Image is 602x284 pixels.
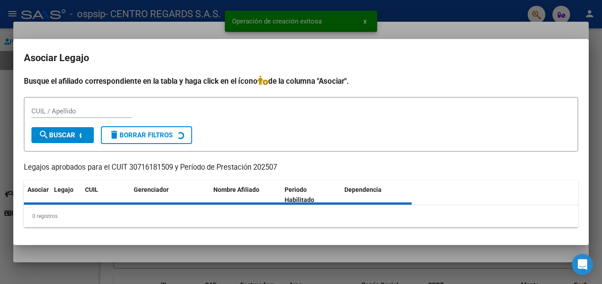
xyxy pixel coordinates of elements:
[24,205,578,227] div: 0 registros
[24,180,50,210] datatable-header-cell: Asociar
[24,50,578,66] h2: Asociar Legajo
[344,186,382,193] span: Dependencia
[109,131,173,139] span: Borrar Filtros
[24,75,578,87] h4: Busque el afiliado correspondiente en la tabla y haga click en el ícono de la columna "Asociar".
[210,180,281,210] datatable-header-cell: Nombre Afiliado
[285,186,314,203] span: Periodo Habilitado
[31,127,94,143] button: Buscar
[54,186,73,193] span: Legajo
[39,129,49,140] mat-icon: search
[109,129,120,140] mat-icon: delete
[81,180,130,210] datatable-header-cell: CUIL
[281,180,341,210] datatable-header-cell: Periodo Habilitado
[101,126,192,144] button: Borrar Filtros
[134,186,169,193] span: Gerenciador
[27,186,49,193] span: Asociar
[130,180,210,210] datatable-header-cell: Gerenciador
[85,186,98,193] span: CUIL
[24,162,578,173] p: Legajos aprobados para el CUIT 30716181509 y Período de Prestación 202507
[213,186,259,193] span: Nombre Afiliado
[50,180,81,210] datatable-header-cell: Legajo
[572,254,593,275] div: Open Intercom Messenger
[341,180,412,210] datatable-header-cell: Dependencia
[39,131,75,139] span: Buscar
